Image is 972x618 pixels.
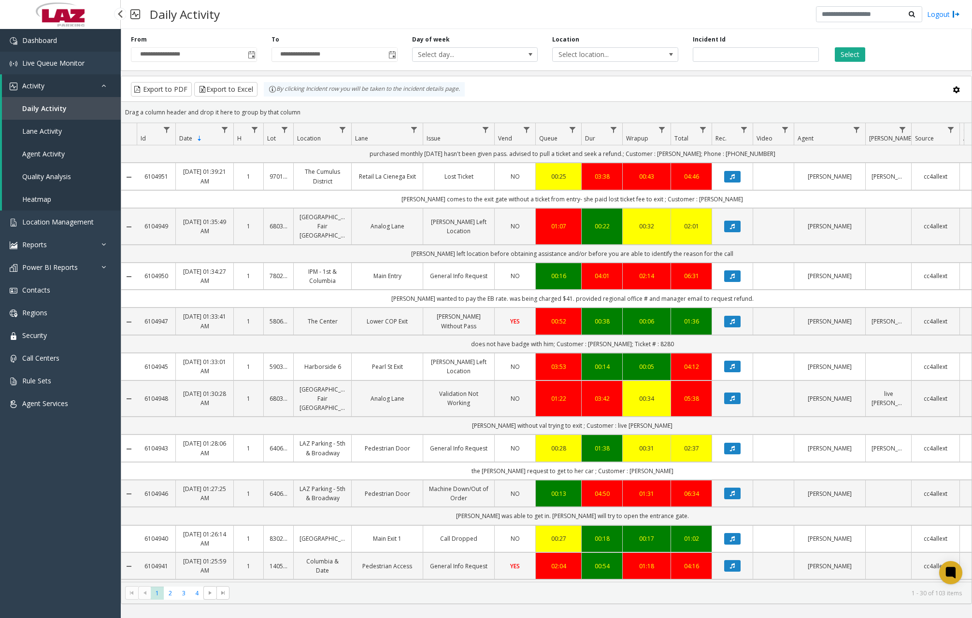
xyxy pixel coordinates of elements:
[270,222,287,231] a: 680387
[2,165,121,188] a: Quality Analysis
[587,534,616,543] a: 00:18
[131,82,192,97] button: Export to PDF
[240,222,257,231] a: 1
[269,85,276,93] img: infoIcon.svg
[182,484,228,503] a: [DATE] 01:27:25 AM
[917,394,954,403] a: cc4allext
[429,484,488,503] a: Machine Down/Out of Order
[2,74,121,97] a: Activity
[542,489,575,498] div: 00:13
[121,318,137,326] a: Collapse Details
[587,394,616,403] a: 03:42
[22,58,85,68] span: Live Queue Monitor
[587,489,616,498] a: 04:50
[542,222,575,231] div: 01:07
[552,35,579,44] label: Location
[429,271,488,281] a: General Info Request
[300,534,345,543] a: [GEOGRAPHIC_DATA]
[143,172,170,181] a: 6104951
[542,444,575,453] div: 00:28
[270,394,287,403] a: 680387
[240,444,257,453] a: 1
[629,271,665,281] a: 02:14
[629,317,665,326] div: 00:06
[779,123,792,136] a: Video Filter Menu
[677,394,706,403] a: 05:38
[626,134,648,142] span: Wrapup
[629,534,665,543] a: 00:17
[151,587,164,600] span: Page 1
[917,562,954,571] a: cc4allext
[429,444,488,453] a: General Info Request
[607,123,620,136] a: Dur Filter Menu
[22,263,78,272] span: Power BI Reports
[800,562,859,571] a: [PERSON_NAME]
[143,444,170,453] a: 6104943
[629,444,665,453] div: 00:31
[872,317,905,326] a: [PERSON_NAME]
[22,217,94,226] span: Location Management
[143,394,170,403] a: 6104948
[429,312,488,330] a: [PERSON_NAME] Without Pass
[2,142,121,165] a: Agent Activity
[520,123,533,136] a: Vend Filter Menu
[927,9,960,19] a: Logout
[498,134,512,142] span: Vend
[677,317,706,326] a: 01:36
[542,271,575,281] a: 00:16
[270,317,287,326] a: 580645
[629,362,665,371] a: 00:05
[300,167,345,185] a: The Cumulus District
[944,123,958,136] a: Source Filter Menu
[429,389,488,407] a: Validation Not Working
[246,48,257,61] span: Toggle popup
[143,362,170,371] a: 6104945
[182,530,228,548] a: [DATE] 01:26:14 AM
[297,134,321,142] span: Location
[10,287,17,295] img: 'icon'
[270,534,287,543] a: 830202
[677,222,706,231] a: 02:01
[357,172,417,181] a: Retail La Cienega Exit
[160,123,173,136] a: Id Filter Menu
[143,562,170,571] a: 6104941
[300,317,345,326] a: The Center
[511,363,520,371] span: NO
[10,309,17,317] img: 'icon'
[121,562,137,570] a: Collapse Details
[270,562,287,571] a: 140586
[500,489,529,498] a: NO
[677,172,706,181] a: 04:46
[357,534,417,543] a: Main Exit 1
[386,48,397,61] span: Toggle popup
[143,271,170,281] a: 6104950
[952,9,960,19] img: logout
[850,123,863,136] a: Agent Filter Menu
[800,362,859,371] a: [PERSON_NAME]
[10,332,17,340] img: 'icon'
[270,362,287,371] a: 590363
[270,489,287,498] a: 640601
[182,557,228,575] a: [DATE] 01:25:59 AM
[131,35,147,44] label: From
[429,172,488,181] a: Lost Ticket
[872,444,905,453] a: [PERSON_NAME]
[677,489,706,498] a: 06:34
[656,123,669,136] a: Wrapup Filter Menu
[587,444,616,453] a: 01:38
[203,586,216,600] span: Go to the next page
[278,123,291,136] a: Lot Filter Menu
[22,81,44,90] span: Activity
[10,355,17,363] img: 'icon'
[22,285,50,295] span: Contacts
[145,2,225,26] h3: Daily Activity
[511,172,520,181] span: NO
[182,217,228,236] a: [DATE] 01:35:49 AM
